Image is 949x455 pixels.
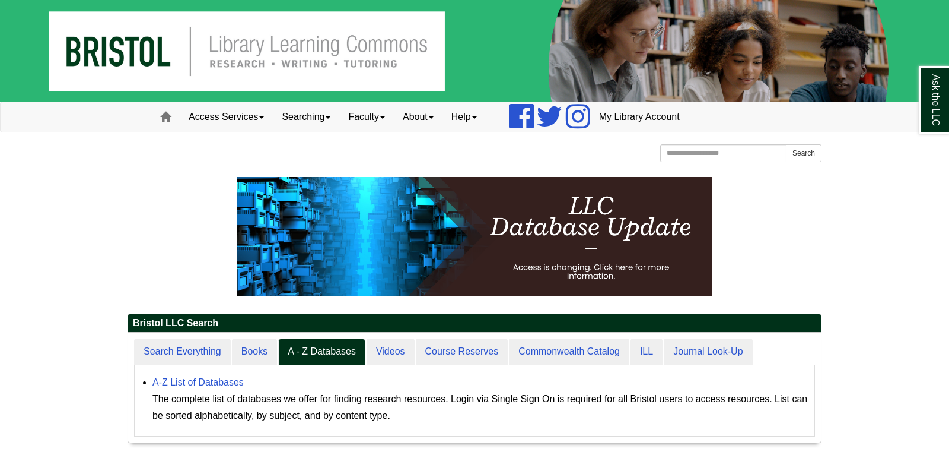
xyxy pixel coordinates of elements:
[442,102,486,132] a: Help
[152,391,808,424] div: The complete list of databases we offer for finding research resources. Login via Single Sign On ...
[152,377,244,387] a: A-Z List of Databases
[630,339,663,365] a: ILL
[394,102,442,132] a: About
[367,339,415,365] a: Videos
[134,339,231,365] a: Search Everything
[786,144,821,162] button: Search
[232,339,277,365] a: Books
[237,177,712,296] img: HTML tutorial
[128,314,821,333] h2: Bristol LLC Search
[509,339,629,365] a: Commonwealth Catalog
[416,339,508,365] a: Course Reserves
[590,102,689,132] a: My Library Account
[664,339,752,365] a: Journal Look-Up
[180,102,273,132] a: Access Services
[339,102,394,132] a: Faculty
[278,339,365,365] a: A - Z Databases
[273,102,339,132] a: Searching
